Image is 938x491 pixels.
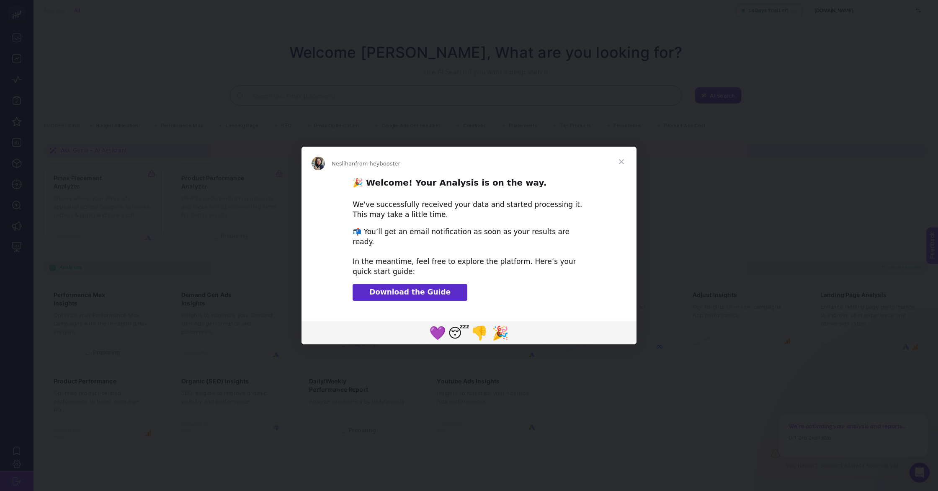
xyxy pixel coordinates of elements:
b: 🎉 Welcome! Your Analysis is on the way. [353,178,546,188]
span: tada reaction [490,323,511,343]
span: Download the Guide [369,288,451,296]
img: Profile image for Neslihan [312,157,325,170]
a: Download the Guide [353,284,467,301]
span: Feedback [5,3,32,9]
span: 1 reaction [469,323,490,343]
span: purple heart reaction [427,323,448,343]
span: Neslihan [332,160,355,167]
span: 👎 [471,325,488,341]
span: 💜 [429,325,446,341]
span: sleeping reaction [448,323,469,343]
span: 🎉 [492,325,509,341]
div: We've successfully received your data and started processing it. This may take a little time. [353,200,585,220]
div: 📬 You’ll get an email notification as soon as your results are ready. ​ In the meantime, feel fre... [353,227,585,277]
span: 😴 [448,325,469,341]
span: from heybooster [355,160,400,167]
span: Close [606,147,636,177]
